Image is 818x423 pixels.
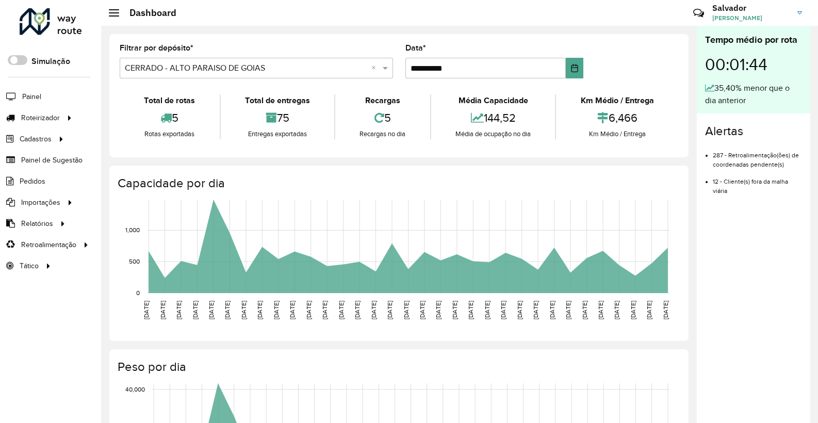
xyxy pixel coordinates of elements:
[122,107,217,129] div: 5
[125,227,140,234] text: 1,000
[581,301,588,319] text: [DATE]
[419,301,426,319] text: [DATE]
[125,386,145,393] text: 40,000
[305,301,312,319] text: [DATE]
[223,129,332,139] div: Entregas exportadas
[192,301,199,319] text: [DATE]
[549,301,555,319] text: [DATE]
[559,107,676,129] div: 6,466
[321,301,328,319] text: [DATE]
[646,301,652,319] text: [DATE]
[159,301,166,319] text: [DATE]
[467,301,474,319] text: [DATE]
[613,301,620,319] text: [DATE]
[565,301,571,319] text: [DATE]
[559,129,676,139] div: Km Médio / Entrega
[120,42,193,54] label: Filtrar por depósito
[224,301,231,319] text: [DATE]
[405,42,426,54] label: Data
[713,169,802,196] li: 12 - Cliente(s) fora da malha viária
[175,301,182,319] text: [DATE]
[597,301,604,319] text: [DATE]
[354,301,361,319] text: [DATE]
[273,301,280,319] text: [DATE]
[559,94,676,107] div: Km Médio / Entrega
[705,124,802,139] h4: Alertas
[434,107,553,129] div: 144,52
[338,107,428,129] div: 5
[223,107,332,129] div: 75
[20,176,45,187] span: Pedidos
[662,301,669,319] text: [DATE]
[712,3,790,13] h3: Salvador
[338,94,428,107] div: Recargas
[484,301,490,319] text: [DATE]
[118,360,678,375] h4: Peso por dia
[370,301,377,319] text: [DATE]
[21,239,76,250] span: Retroalimentação
[500,301,506,319] text: [DATE]
[566,58,583,78] button: Choose Date
[403,301,410,319] text: [DATE]
[21,197,60,208] span: Importações
[20,134,52,144] span: Cadastros
[371,62,380,74] span: Clear all
[630,301,636,319] text: [DATE]
[122,129,217,139] div: Rotas exportadas
[705,33,802,47] div: Tempo médio por rota
[136,289,140,296] text: 0
[713,143,802,169] li: 287 - Retroalimentação(ões) de coordenadas pendente(s)
[122,94,217,107] div: Total de rotas
[208,301,215,319] text: [DATE]
[22,91,41,102] span: Painel
[338,301,345,319] text: [DATE]
[21,155,83,166] span: Painel de Sugestão
[129,258,140,265] text: 500
[118,176,678,191] h4: Capacidade por dia
[256,301,263,319] text: [DATE]
[21,112,60,123] span: Roteirizador
[532,301,539,319] text: [DATE]
[20,261,39,271] span: Tático
[143,301,150,319] text: [DATE]
[223,94,332,107] div: Total de entregas
[516,301,523,319] text: [DATE]
[119,7,176,19] h2: Dashboard
[688,2,710,24] a: Contato Rápido
[451,301,458,319] text: [DATE]
[386,301,393,319] text: [DATE]
[712,13,790,23] span: [PERSON_NAME]
[338,129,428,139] div: Recargas no dia
[434,94,553,107] div: Média Capacidade
[289,301,296,319] text: [DATE]
[705,82,802,107] div: 35,40% menor que o dia anterior
[434,129,553,139] div: Média de ocupação no dia
[31,55,70,68] label: Simulação
[435,301,441,319] text: [DATE]
[240,301,247,319] text: [DATE]
[21,218,53,229] span: Relatórios
[705,47,802,82] div: 00:01:44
